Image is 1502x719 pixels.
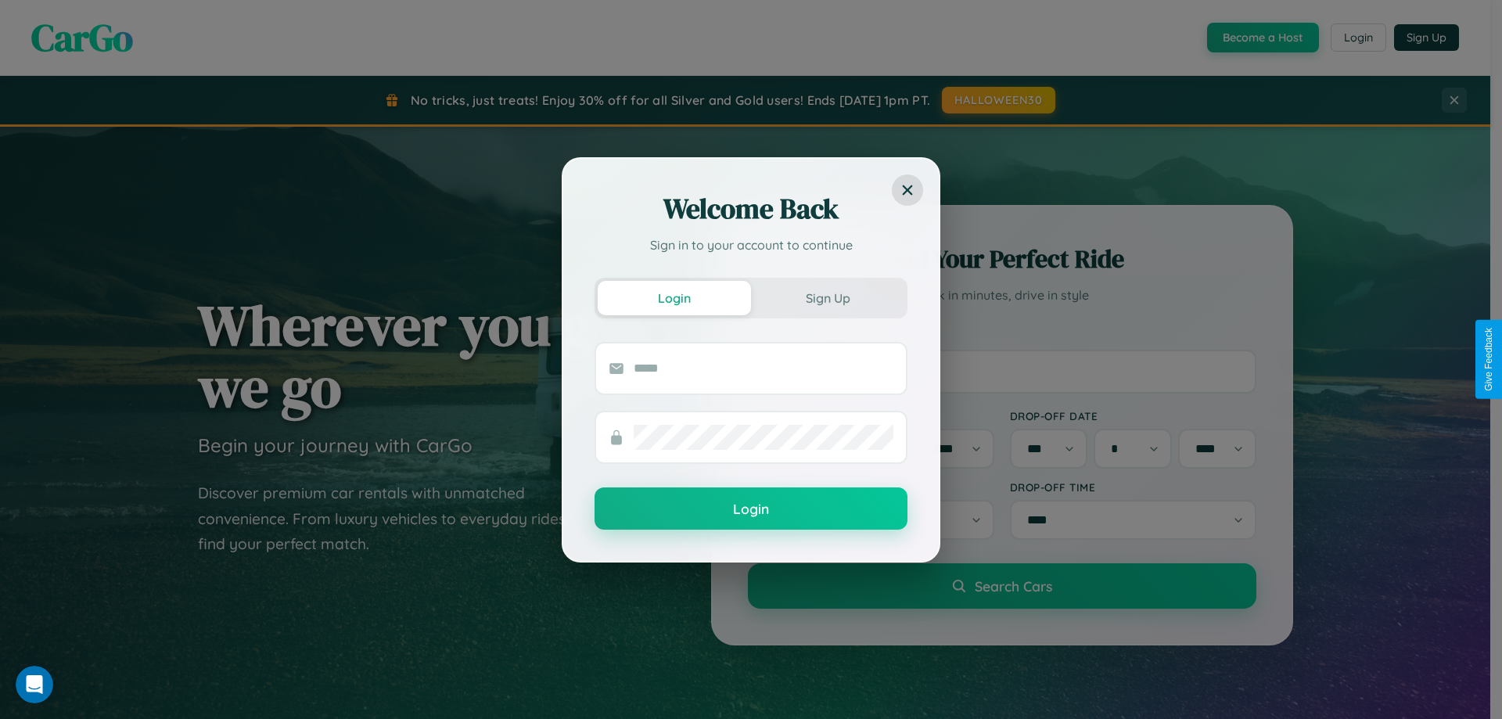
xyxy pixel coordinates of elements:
[595,235,907,254] p: Sign in to your account to continue
[595,190,907,228] h2: Welcome Back
[598,281,751,315] button: Login
[16,666,53,703] iframe: Intercom live chat
[751,281,904,315] button: Sign Up
[1483,328,1494,391] div: Give Feedback
[595,487,907,530] button: Login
